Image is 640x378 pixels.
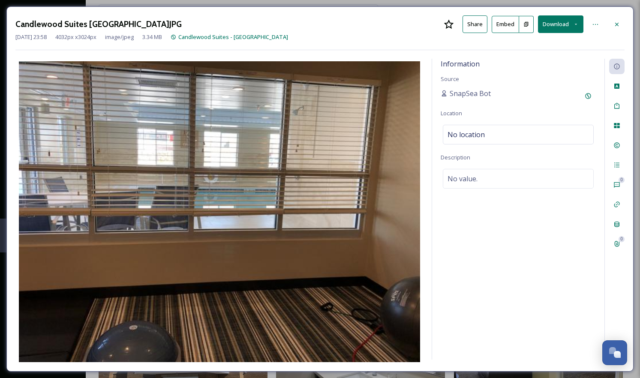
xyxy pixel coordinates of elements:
[15,61,423,362] img: 7c03635b-7831-49bf-b435-c9ad04949040.jpg
[450,88,491,99] span: SnapSea Bot
[142,33,162,41] span: 3.34 MB
[448,174,478,184] span: No value.
[441,59,480,69] span: Information
[178,33,288,41] span: Candlewood Suites - [GEOGRAPHIC_DATA]
[55,33,96,41] span: 4032 px x 3024 px
[441,153,470,161] span: Description
[619,236,625,242] div: 0
[441,109,462,117] span: Location
[538,15,583,33] button: Download
[15,18,182,30] h3: Candlewood Suites [GEOGRAPHIC_DATA]JPG
[492,16,519,33] button: Embed
[15,33,47,41] span: [DATE] 23:58
[619,177,625,183] div: 0
[441,75,459,83] span: Source
[602,340,627,365] button: Open Chat
[448,129,485,140] span: No location
[463,15,487,33] button: Share
[105,33,134,41] span: image/jpeg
